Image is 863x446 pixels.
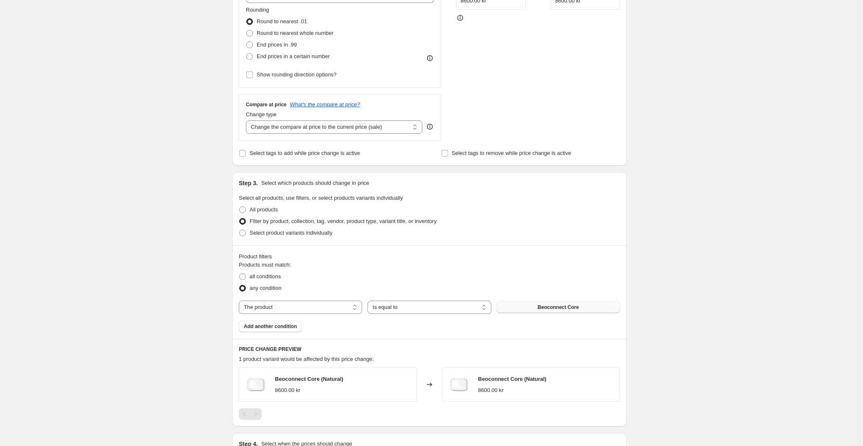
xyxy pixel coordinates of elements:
[239,195,403,201] span: Select all products, use filters, or select products variants individually
[239,252,620,261] div: Product filters
[275,386,300,395] div: 8600.00 kr
[246,111,277,118] span: Change type
[250,273,281,279] span: all conditions
[426,123,434,131] div: help
[257,30,333,36] span: Round to nearest whole number
[239,321,302,332] button: Add another condition
[446,372,471,397] img: Packshot-Beoconnect-Core-Front-0001-s1200x1200px.1_80x.webp
[538,304,579,311] span: Beoconnect Core
[239,408,262,420] nav: Pagination
[257,53,330,59] span: End prices in a certain number
[250,218,436,224] span: Filter by product, collection, tag, vendor, product type, variant title, or inventory
[239,356,374,362] span: 1 product variant would be affected by this price change:
[250,206,278,213] span: All products
[257,42,297,48] span: End prices in .99
[246,7,269,13] span: Rounding
[257,71,336,78] span: Show rounding direction options?
[257,18,307,25] span: Round to nearest .01
[250,230,332,236] span: Select product variants individually
[239,179,258,187] h2: Step 3.
[290,101,360,108] button: What's the compare at price?
[250,285,282,291] span: any condition
[246,101,287,108] h3: Compare at price
[239,262,291,268] span: Products must match:
[478,376,547,382] span: Beoconnect Core (Natural)
[243,372,268,397] img: Packshot-Beoconnect-Core-Front-0001-s1200x1200px.1_80x.webp
[239,346,620,353] h6: PRICE CHANGE PREVIEW
[275,376,343,382] span: Beoconnect Core (Natural)
[250,150,360,156] span: Select tags to add while price change is active
[261,179,369,187] p: Select which products should change in price
[452,150,571,156] span: Select tags to remove while price change is active
[478,386,503,395] div: 8600.00 kr
[497,301,620,313] button: Beoconnect Core
[244,323,297,330] span: Add another condition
